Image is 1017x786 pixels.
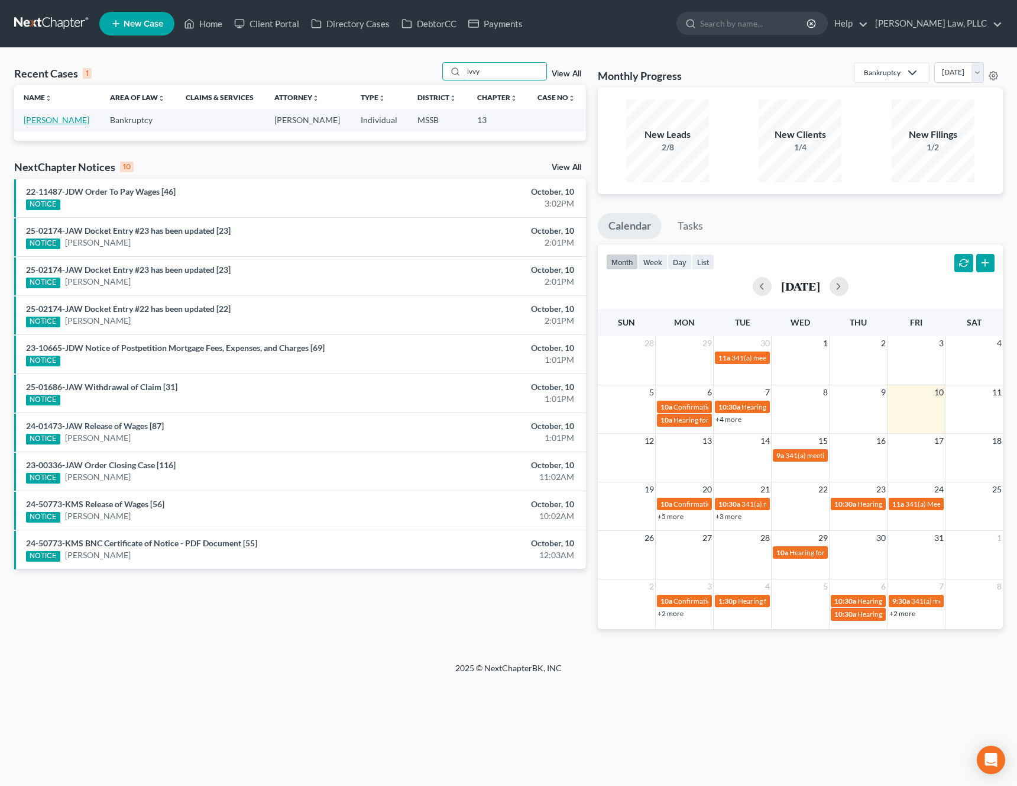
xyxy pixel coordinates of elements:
span: Thu [850,317,867,327]
a: Attorneyunfold_more [274,93,319,102]
span: 10:30a [834,597,856,605]
span: 23 [875,482,887,497]
span: 10a [660,597,672,605]
a: [PERSON_NAME] [24,115,89,125]
span: Hearing for [PERSON_NAME] [789,548,882,557]
div: October, 10 [399,420,574,432]
span: 30 [759,336,771,350]
button: month [606,254,638,270]
span: 341(a) meeting for [PERSON_NAME] [741,500,856,508]
a: Tasks [667,213,714,239]
span: 29 [817,531,829,545]
span: 26 [643,531,655,545]
span: 15 [817,434,829,448]
th: Claims & Services [176,85,265,109]
a: 24-50773-KMS Release of Wages [56] [26,499,164,509]
div: 2/8 [626,141,709,153]
div: 11:02AM [399,471,574,483]
span: 7 [938,579,945,594]
div: NOTICE [26,434,60,444]
a: [PERSON_NAME] Law, PLLC [869,13,1002,34]
a: DebtorCC [396,13,462,34]
span: 17 [933,434,945,448]
span: 11 [991,385,1003,400]
span: 9 [880,385,887,400]
a: 25-01686-JAW Withdrawal of Claim [31] [26,382,177,392]
span: 10 [933,385,945,400]
span: 12 [643,434,655,448]
div: Open Intercom Messenger [977,746,1005,774]
a: [PERSON_NAME] [65,471,131,483]
span: 10a [776,548,788,557]
i: unfold_more [510,95,517,102]
span: Hearing for [PERSON_NAME] [857,610,950,619]
span: 25 [991,482,1003,497]
span: 31 [933,531,945,545]
h2: [DATE] [781,280,820,292]
a: Help [828,13,868,34]
a: [PERSON_NAME] [65,510,131,522]
div: New Clients [759,128,841,141]
a: Chapterunfold_more [477,93,517,102]
span: 10:30a [834,610,856,619]
a: Payments [462,13,529,34]
span: 11a [892,500,904,508]
input: Search by name... [464,63,546,80]
div: Recent Cases [14,66,92,80]
div: NOTICE [26,199,60,210]
span: 6 [880,579,887,594]
div: October, 10 [399,498,574,510]
div: 1 [83,68,92,79]
span: 341(a) meeting for [PERSON_NAME] [785,451,899,460]
i: unfold_more [568,95,575,102]
a: [PERSON_NAME] [65,549,131,561]
div: October, 10 [399,459,574,471]
i: unfold_more [378,95,386,102]
span: 27 [701,531,713,545]
span: Confirmation hearing for [PERSON_NAME] [673,500,808,508]
a: Typeunfold_more [361,93,386,102]
div: October, 10 [399,186,574,198]
div: NOTICE [26,278,60,288]
div: October, 10 [399,264,574,276]
button: list [692,254,714,270]
span: 341(a) meeting for [PERSON_NAME] [731,353,846,362]
div: 1:01PM [399,354,574,366]
a: 23-00336-JAW Order Closing Case [116] [26,460,176,470]
div: NOTICE [26,473,60,484]
span: 10:30a [718,500,740,508]
a: [PERSON_NAME] [65,315,131,327]
div: 3:02PM [399,198,574,210]
span: Hearing for [PERSON_NAME] [673,415,766,424]
a: 25-02174-JAW Docket Entry #23 has been updated [23] [26,226,231,236]
span: 20 [701,482,713,497]
span: Confirmation hearing for [PERSON_NAME] & [PERSON_NAME] [673,402,870,411]
div: NOTICE [26,317,60,327]
div: 1:01PM [399,432,574,444]
div: NOTICE [26,395,60,405]
div: October, 10 [399,537,574,549]
span: 4 [764,579,771,594]
a: 25-02174-JAW Docket Entry #23 has been updated [23] [26,265,231,275]
div: October, 10 [399,381,574,393]
span: 10a [660,415,672,424]
i: unfold_more [158,95,165,102]
span: 22 [817,482,829,497]
div: 2:01PM [399,276,574,288]
div: October, 10 [399,303,574,315]
div: NextChapter Notices [14,160,134,174]
span: 8 [822,385,829,400]
td: Bankruptcy [101,109,176,131]
span: 10a [660,402,672,411]
i: unfold_more [312,95,319,102]
a: [PERSON_NAME] [65,276,131,288]
div: NOTICE [26,512,60,523]
span: Tue [735,317,750,327]
div: 2025 © NextChapterBK, INC [171,662,846,684]
span: 10a [660,500,672,508]
a: Calendar [598,213,662,239]
span: 1 [822,336,829,350]
button: week [638,254,668,270]
a: +5 more [658,512,684,521]
span: 11a [718,353,730,362]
